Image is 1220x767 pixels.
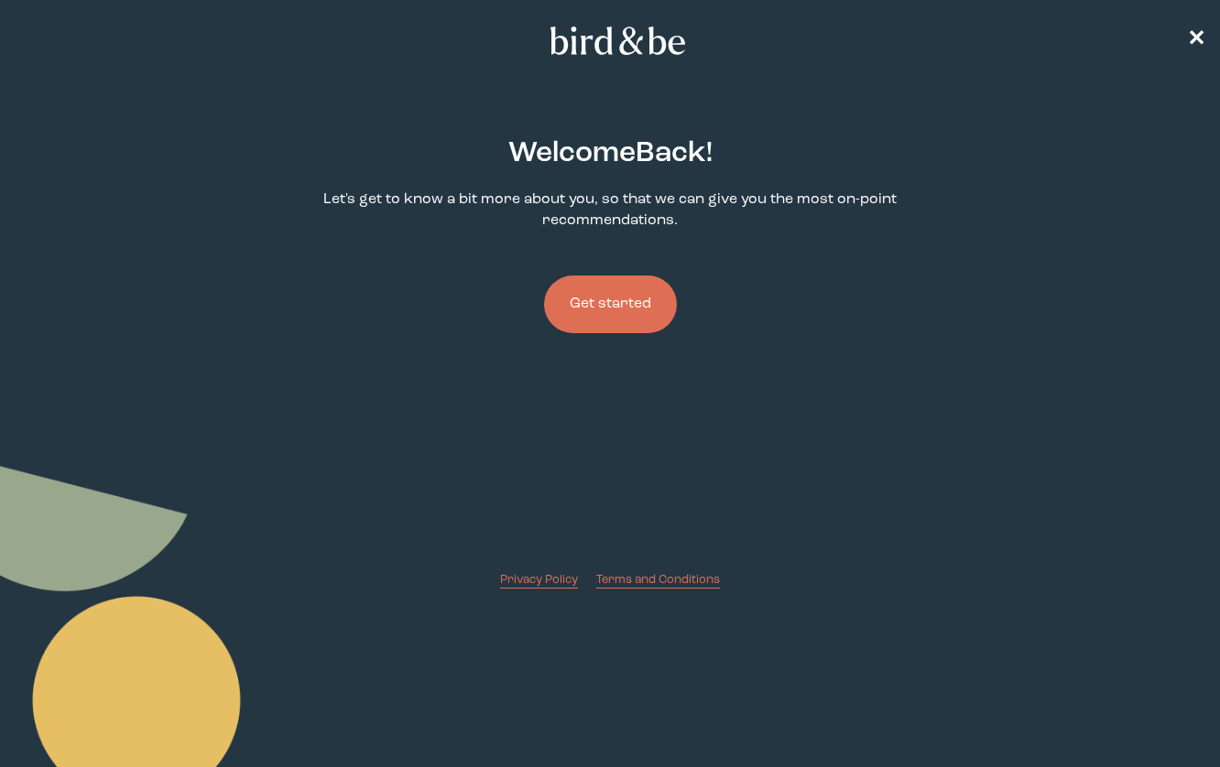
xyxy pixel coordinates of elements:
[1187,25,1205,57] a: ✕
[508,133,713,175] h2: Welcome Back !
[500,574,578,586] span: Privacy Policy
[500,571,578,589] a: Privacy Policy
[596,574,720,586] span: Terms and Conditions
[596,571,720,589] a: Terms and Conditions
[544,275,677,333] button: Get started
[544,246,677,362] a: Get started
[320,189,900,232] p: Let's get to know a bit more about you, so that we can give you the most on-point recommendations.
[1128,681,1202,749] iframe: Gorgias live chat messenger
[1187,29,1205,51] span: ✕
